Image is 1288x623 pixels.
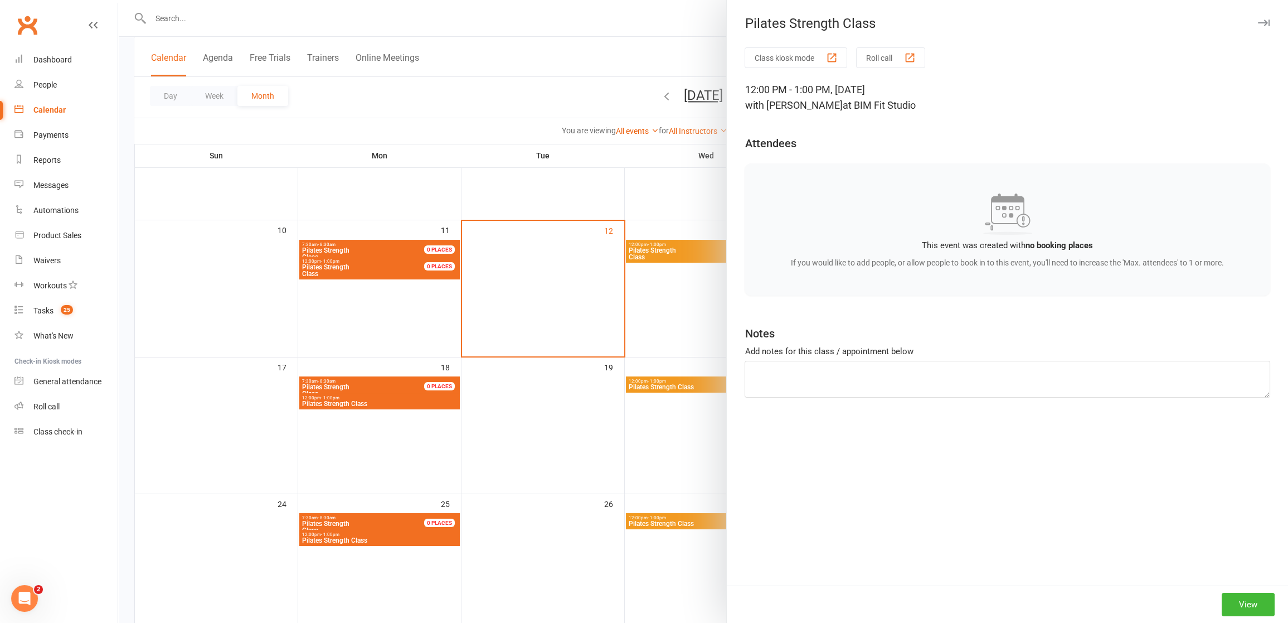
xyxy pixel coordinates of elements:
div: What's New [33,331,74,340]
a: Tasks 25 [14,298,118,323]
div: Payments [33,131,69,139]
a: Product Sales [14,223,118,248]
div: Calendar [33,105,66,114]
a: Class kiosk mode [14,419,118,445]
a: People [14,73,118,98]
a: What's New [14,323,118,349]
div: Messages [33,181,69,190]
a: Calendar [14,98,118,123]
a: Waivers [14,248,118,273]
div: Dashboard [33,55,72,64]
div: This event was created with [758,239,1257,252]
div: Reports [33,156,61,165]
div: Workouts [33,281,67,290]
span: with [PERSON_NAME] [745,99,842,111]
span: at BIM Fit Studio [842,99,915,111]
button: View [1222,593,1275,616]
div: Roll call [33,402,60,411]
span: 2 [34,585,43,594]
div: Add notes for this class / appointment below [745,345,1270,358]
a: General attendance kiosk mode [14,369,118,394]
iframe: Intercom live chat [11,585,38,612]
button: Roll call [856,47,925,68]
div: Waivers [33,256,61,265]
span: 25 [61,305,73,315]
div: Product Sales [33,231,81,240]
div: Tasks [33,306,54,315]
button: Class kiosk mode [745,47,847,68]
p: If you would like to add people, or allow people to book in to this event, you'll need to increas... [758,257,1257,269]
div: Notes [745,326,774,341]
strong: no booking places [1025,240,1093,250]
div: 12:00 PM - 1:00 PM, [DATE] [745,82,1270,113]
a: Messages [14,173,118,198]
a: Payments [14,123,118,148]
div: Attendees [745,136,796,151]
a: Workouts [14,273,118,298]
div: Automations [33,206,79,215]
a: Automations [14,198,118,223]
a: Roll call [14,394,118,419]
a: Clubworx [13,11,41,39]
a: Dashboard [14,47,118,73]
div: General attendance [33,377,101,386]
div: People [33,80,57,89]
div: Pilates Strength Class [727,16,1288,31]
div: Class check-in [33,427,82,436]
a: Reports [14,148,118,173]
